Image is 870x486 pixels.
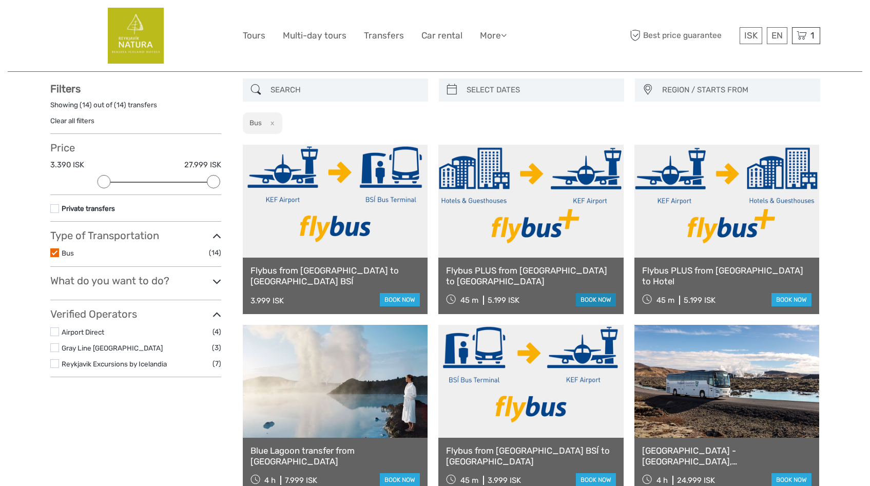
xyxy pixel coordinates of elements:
[50,275,221,287] h3: What do you want to do?
[628,27,737,44] span: Best price guarantee
[656,476,668,485] span: 4 h
[285,476,317,485] div: 7.999 ISK
[50,229,221,242] h3: Type of Transportation
[677,476,715,485] div: 24.999 ISK
[488,296,519,305] div: 5.199 ISK
[117,100,124,110] label: 14
[771,293,811,306] a: book now
[283,28,346,43] a: Multi-day tours
[642,265,812,286] a: Flybus PLUS from [GEOGRAPHIC_DATA] to Hotel
[212,358,221,370] span: (7)
[50,142,221,154] h3: Price
[642,445,812,466] a: [GEOGRAPHIC_DATA] - [GEOGRAPHIC_DATA], [GEOGRAPHIC_DATA] Admission & Transfer
[446,265,616,286] a: Flybus PLUS from [GEOGRAPHIC_DATA] to [GEOGRAPHIC_DATA]
[50,83,81,95] strong: Filters
[243,28,265,43] a: Tours
[446,445,616,466] a: Flybus from [GEOGRAPHIC_DATA] BSÍ to [GEOGRAPHIC_DATA]
[249,119,262,127] h2: Bus
[212,326,221,338] span: (4)
[50,116,94,125] a: Clear all filters
[263,118,277,128] button: x
[656,296,674,305] span: 45 m
[14,18,116,26] p: We're away right now. Please check back later!
[767,27,787,44] div: EN
[62,204,115,212] a: Private transfers
[82,100,89,110] label: 14
[460,296,478,305] span: 45 m
[250,445,420,466] a: Blue Lagoon transfer from [GEOGRAPHIC_DATA]
[460,476,478,485] span: 45 m
[264,476,276,485] span: 4 h
[50,100,221,116] div: Showing ( ) out of ( ) transfers
[62,249,74,257] a: Bus
[50,160,84,170] label: 3.390 ISK
[576,293,616,306] a: book now
[50,308,221,320] h3: Verified Operators
[462,81,619,99] input: SELECT DATES
[62,328,104,336] a: Airport Direct
[62,360,167,368] a: Reykjavik Excursions by Icelandia
[250,265,420,286] a: Flybus from [GEOGRAPHIC_DATA] to [GEOGRAPHIC_DATA] BSÍ
[488,476,521,485] div: 3.999 ISK
[658,82,815,99] button: REGION / STARTS FROM
[212,342,221,354] span: (3)
[364,28,404,43] a: Transfers
[266,81,423,99] input: SEARCH
[108,8,164,64] img: 482-1bf5d8f3-512b-4935-a865-5f6be7888fe7_logo_big.png
[421,28,462,43] a: Car rental
[380,293,420,306] a: book now
[118,16,130,28] button: Open LiveChat chat widget
[250,296,284,305] div: 3.999 ISK
[184,160,221,170] label: 27.999 ISK
[62,344,163,352] a: Gray Line [GEOGRAPHIC_DATA]
[744,30,758,41] span: ISK
[480,28,507,43] a: More
[684,296,716,305] div: 5.199 ISK
[809,30,816,41] span: 1
[209,247,221,259] span: (14)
